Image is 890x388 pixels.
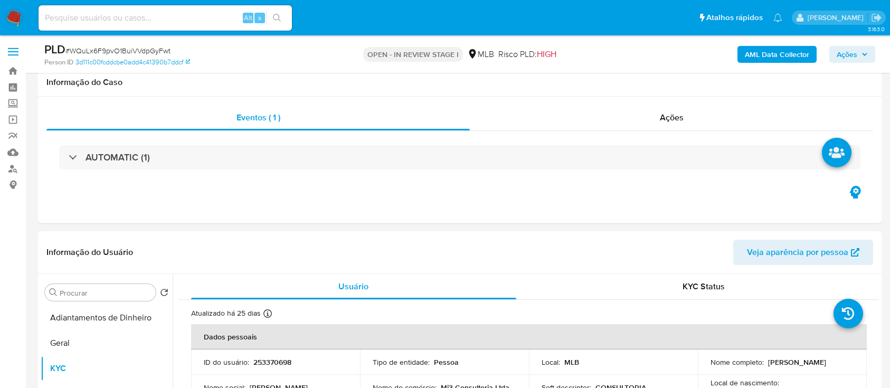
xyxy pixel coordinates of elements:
[737,46,817,63] button: AML Data Collector
[266,11,288,25] button: search-icon
[236,111,280,124] span: Eventos ( 1 )
[498,49,556,60] span: Risco PLD:
[871,12,882,23] a: Sair
[160,288,168,300] button: Retornar ao pedido padrão
[542,357,560,367] p: Local :
[808,13,867,23] p: carlos.guerra@mercadopago.com.br
[44,58,73,67] b: Person ID
[49,288,58,297] button: Procurar
[373,357,430,367] p: Tipo de entidade :
[747,240,848,265] span: Veja aparência por pessoa
[191,324,867,349] th: Dados pessoais
[44,41,65,58] b: PLD
[745,46,809,63] b: AML Data Collector
[258,13,261,23] span: s
[683,280,725,292] span: KYC Status
[837,46,857,63] span: Ações
[46,247,133,258] h1: Informação do Usuário
[41,305,173,330] button: Adiantamentos de Dinheiro
[41,330,173,356] button: Geral
[711,378,779,387] p: Local de nascimento :
[706,12,763,23] span: Atalhos rápidos
[363,47,463,62] p: OPEN - IN REVIEW STAGE I
[46,77,873,88] h1: Informação do Caso
[86,152,150,163] h3: AUTOMATIC (1)
[467,49,494,60] div: MLB
[338,280,368,292] span: Usuário
[773,13,782,22] a: Notificações
[434,357,459,367] p: Pessoa
[733,240,873,265] button: Veja aparência por pessoa
[39,11,292,25] input: Pesquise usuários ou casos...
[41,356,173,381] button: KYC
[711,357,764,367] p: Nome completo :
[829,46,875,63] button: Ações
[768,357,826,367] p: [PERSON_NAME]
[253,357,291,367] p: 253370698
[59,145,860,169] div: AUTOMATIC (1)
[75,58,190,67] a: 3d111c00fcddcbe0add4c41390b7ddcf
[537,48,556,60] span: HIGH
[204,357,249,367] p: ID do usuário :
[564,357,579,367] p: MLB
[191,308,261,318] p: Atualizado há 25 dias
[65,45,171,56] span: # WQuLx6F9pvO1BuiVVdpGyFwt
[244,13,252,23] span: Alt
[60,288,152,298] input: Procurar
[660,111,684,124] span: Ações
